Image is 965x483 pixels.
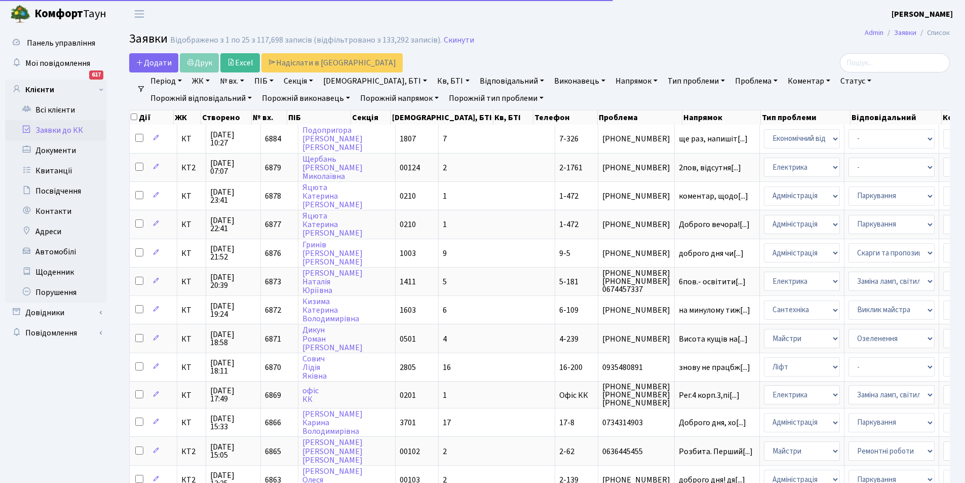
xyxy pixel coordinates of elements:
span: [PHONE_NUMBER] [602,164,670,172]
a: Проблема [731,72,782,90]
a: Статус [836,72,875,90]
span: доброго дня чи[...] [679,248,744,259]
span: [PHONE_NUMBER] [PHONE_NUMBER] [PHONE_NUMBER] [602,383,670,407]
button: Переключити навігацію [127,6,152,22]
a: Гринів[PERSON_NAME][PERSON_NAME] [302,239,363,268]
span: 6872 [265,305,281,316]
span: 2-1761 [559,162,583,173]
span: КТ [181,363,202,371]
span: 6866 [265,417,281,428]
a: Посвідчення [5,181,106,201]
a: ДикунРоман[PERSON_NAME] [302,325,363,353]
a: Заявки до КК [5,120,106,140]
a: Адреси [5,221,106,242]
span: КТ [181,419,202,427]
span: 6865 [265,446,281,457]
a: Тип проблеми [664,72,729,90]
th: Створено [201,110,252,125]
nav: breadcrumb [850,22,965,44]
span: [PHONE_NUMBER] [PHONE_NUMBER] 0674457337 [602,269,670,293]
span: КТ [181,306,202,314]
a: Секція [280,72,317,90]
th: Відповідальний [851,110,942,125]
span: 6877 [265,219,281,230]
a: Відповідальний [476,72,548,90]
span: 0210 [400,191,416,202]
a: Скинути [444,35,474,45]
span: Висота кущів на[...] [679,333,748,345]
span: 6-109 [559,305,578,316]
a: Клієнти [5,80,106,100]
a: ЯцютаКатерина[PERSON_NAME] [302,182,363,210]
span: [DATE] 19:24 [210,302,256,318]
a: Всі клієнти [5,100,106,120]
b: Комфорт [34,6,83,22]
span: 7 [443,133,447,144]
span: КТ [181,220,202,229]
a: Подопригора[PERSON_NAME][PERSON_NAME] [302,125,363,153]
th: Проблема [598,110,682,125]
span: 2-62 [559,446,574,457]
span: 6пов.- освітити[...] [679,276,746,287]
span: 1411 [400,276,416,287]
span: Розбита. Перший[...] [679,446,753,457]
span: 5 [443,276,447,287]
th: [DEMOGRAPHIC_DATA], БТІ [391,110,493,125]
span: Мої повідомлення [25,58,90,69]
a: Повідомлення [5,323,106,343]
span: 6878 [265,191,281,202]
a: Контакти [5,201,106,221]
span: 6879 [265,162,281,173]
a: Порушення [5,282,106,303]
span: 00102 [400,446,420,457]
span: КТ [181,135,202,143]
span: КТ2 [181,448,202,456]
span: 1-472 [559,219,578,230]
span: коментар, щодо[...] [679,191,748,202]
a: Додати [129,53,178,72]
span: знову не працбж[...] [679,362,750,373]
a: Admin [865,27,883,38]
th: Напрямок [682,110,761,125]
img: logo.png [10,4,30,24]
span: [DATE] 18:58 [210,330,256,347]
a: Виконавець [550,72,609,90]
span: 2805 [400,362,416,373]
div: Відображено з 1 по 25 з 117,698 записів (відфільтровано з 133,292 записів). [170,35,442,45]
a: [PERSON_NAME][PERSON_NAME][PERSON_NAME] [302,437,363,466]
th: Дії [130,110,174,125]
span: 4-239 [559,333,578,345]
span: 0636445455 [602,448,670,456]
span: 0935480891 [602,363,670,371]
span: 16 [443,362,451,373]
a: ПІБ [250,72,278,90]
span: 3701 [400,417,416,428]
a: Порожній тип проблеми [445,90,548,107]
span: 2 [443,446,447,457]
span: КТ [181,278,202,286]
a: Порожній напрямок [356,90,443,107]
a: Щербань[PERSON_NAME]Миколаївна [302,154,363,182]
span: [PHONE_NUMBER] [602,192,670,200]
span: 1-472 [559,191,578,202]
a: [PERSON_NAME]НаталіяЮріївна [302,268,363,296]
span: [DATE] 20:39 [210,273,256,289]
span: на минулому тиж[...] [679,305,750,316]
th: ЖК [174,110,201,125]
span: 9 [443,248,447,259]
a: Документи [5,140,106,161]
th: ПІБ [287,110,352,125]
span: [DATE] 21:52 [210,245,256,261]
span: 0501 [400,333,416,345]
a: [DEMOGRAPHIC_DATA], БТІ [319,72,431,90]
span: 6870 [265,362,281,373]
span: Заявки [129,30,168,48]
span: 7-326 [559,133,578,144]
span: [PHONE_NUMBER] [602,335,670,343]
span: 6 [443,305,447,316]
a: Порожній відповідальний [146,90,256,107]
a: Довідники [5,303,106,323]
span: 6869 [265,390,281,401]
a: Excel [220,53,260,72]
span: [DATE] 18:11 [210,359,256,375]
